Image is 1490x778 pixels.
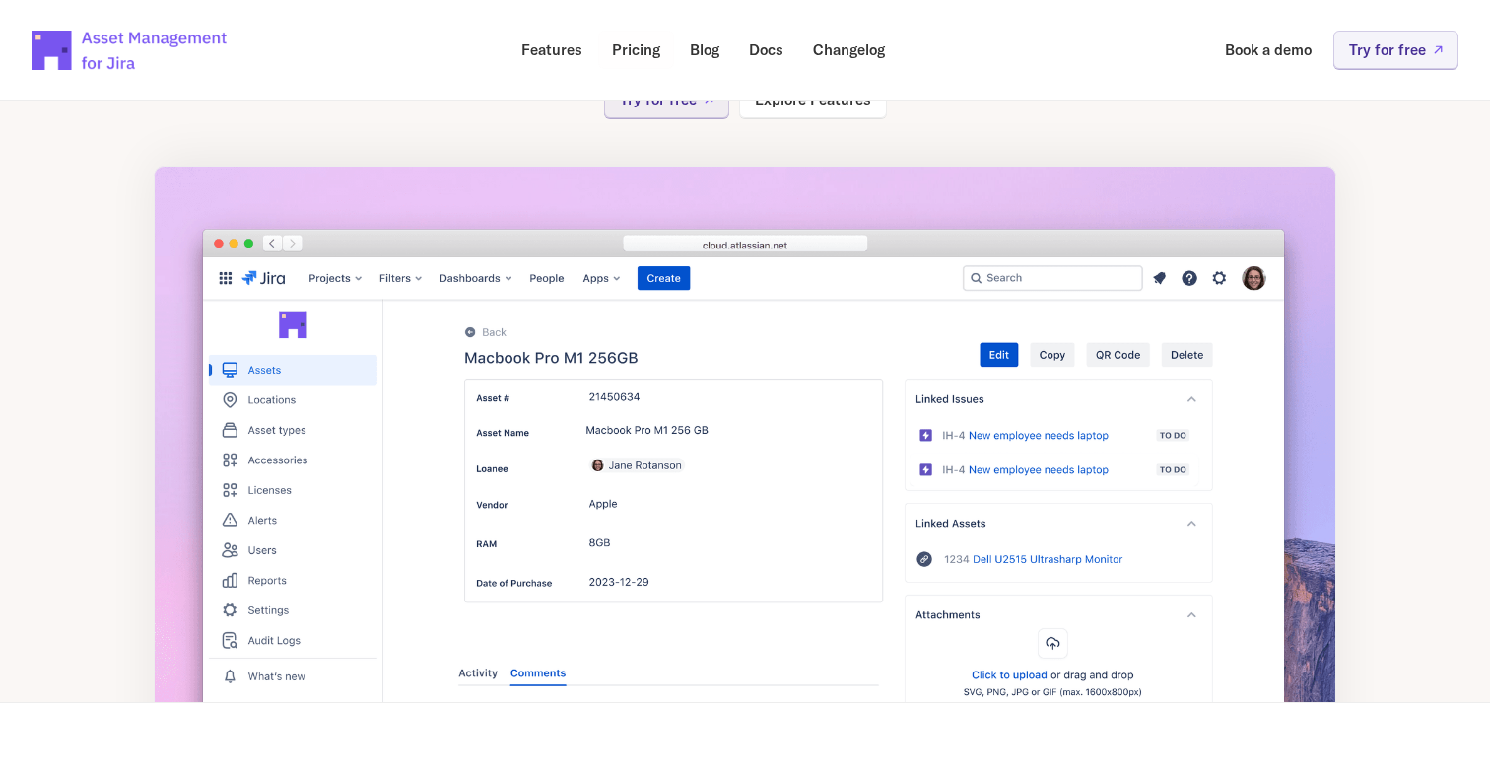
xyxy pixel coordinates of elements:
[755,92,871,106] p: Explore Features
[749,42,783,57] p: Docs
[735,31,797,69] a: Docs
[799,31,899,69] a: Changelog
[508,31,596,69] a: Features
[676,31,733,69] a: Blog
[690,42,719,57] p: Blog
[813,42,885,57] p: Changelog
[154,166,1336,767] img: App
[1349,42,1426,57] p: Try for free
[521,42,582,57] p: Features
[620,92,697,106] p: Try for free
[598,31,674,69] a: Pricing
[612,42,660,57] p: Pricing
[1333,31,1458,69] a: Try for free
[1225,42,1312,57] p: Book a demo
[1211,31,1325,69] a: Book a demo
